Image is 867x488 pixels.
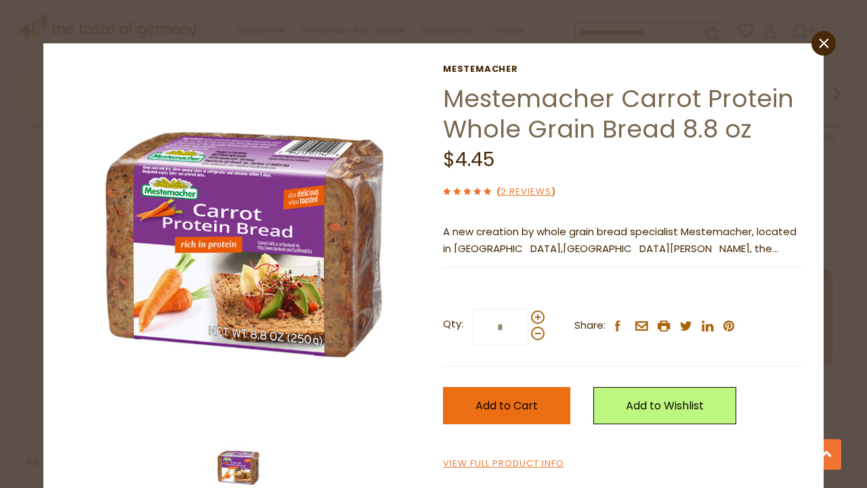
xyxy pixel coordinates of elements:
img: Mestemacher Carrot Protein Whole Grain Bread 8.8 oz [64,64,425,425]
span: Share: [574,317,606,334]
a: 2 Reviews [501,185,551,199]
p: A new creation by whole grain bread specialist Mestemacher, located in [GEOGRAPHIC_DATA],[GEOGRAP... [443,224,803,258]
strong: Qty: [443,316,463,333]
span: ( ) [496,185,555,198]
a: Mestemacher [443,64,803,75]
input: Qty: [473,308,528,346]
span: Add to Cart [475,398,538,413]
span: $4.45 [443,146,494,173]
button: Add to Cart [443,387,570,424]
a: Add to Wishlist [593,387,736,424]
a: View Full Product Info [443,457,564,471]
a: Mestemacher Carrot Protein Whole Grain Bread 8.8 oz [443,81,794,146]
